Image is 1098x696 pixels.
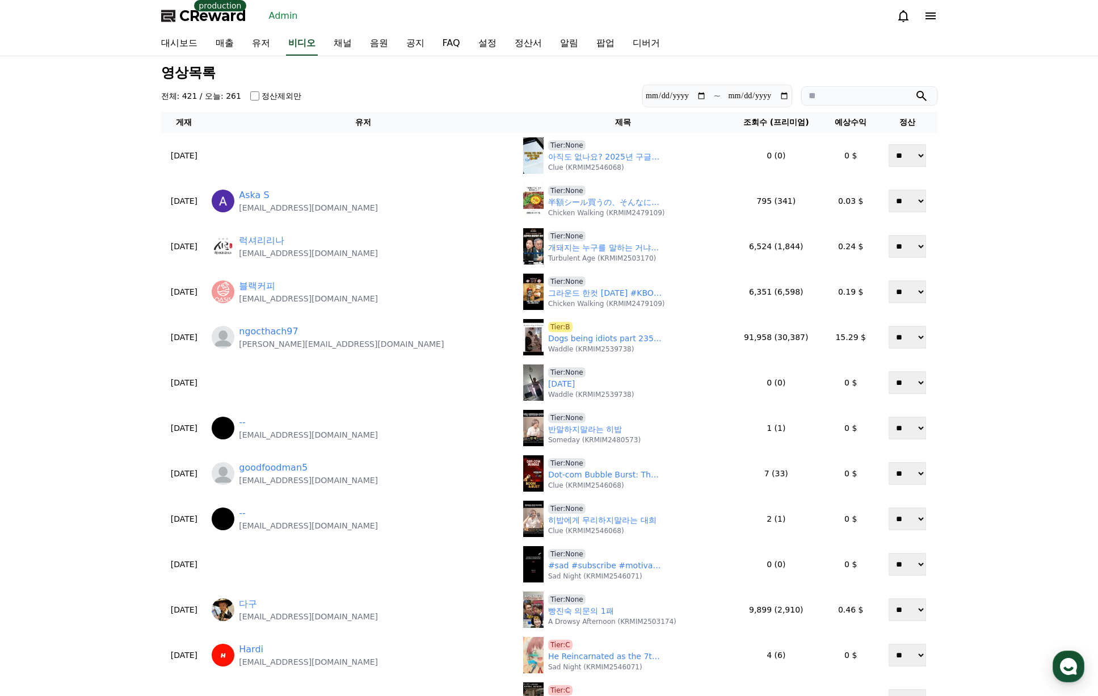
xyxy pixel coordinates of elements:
a: -- [239,506,246,520]
a: 매출 [207,32,243,56]
a: 다구 [239,597,257,611]
p: Chicken Walking (KRMIM2479109) [548,208,665,217]
p: [EMAIL_ADDRESS][DOMAIN_NAME] [239,656,378,668]
p: Clue (KRMIM2546068) [548,526,624,535]
a: [DATE] [548,378,575,390]
a: Tier:None [548,139,586,151]
td: [DATE] [161,632,208,678]
td: 2 (1) [728,496,824,542]
img: 빵진숙 의문의 1패 [523,592,544,628]
td: 7 (33) [728,451,824,496]
td: [DATE] [161,224,208,269]
td: 0.03 $ [824,178,877,224]
span: Tier:None [548,549,586,559]
img: https://lh3.googleusercontent.com/a/ACg8ocK6o0fCofFZMXaD0tWOdyBbmJ3D8oleYyj4Nkd9g64qlagD_Ss=s96-c [212,644,234,666]
a: 그라운드 한컷 [DATE] #KBO #프로야구 #프로야구하이라이트 [548,287,662,299]
a: 블랙커피 [239,279,275,293]
a: Dogs being idiots part 235: Dog vs Grandma 🤣🐕 #funnydog #funnypet #cutedog #dog #pets #shorts [548,333,662,345]
a: Admin [264,7,302,25]
img: https://lh3.googleusercontent.com/a/ACg8ocINQLqtq4Tz51ZQsYVyw-E3rim_GzsANExbOYVGYf-mP5kmew=s96-c [212,190,234,212]
span: Tier:C [548,640,573,650]
td: 0.24 $ [824,224,877,269]
td: 6,351 (6,598) [728,269,824,315]
img: 반말하지말라는 히밥 [523,410,544,446]
a: 아직도 없나요? 2025년 구글 트렌드 폭발 대세템 TOP3 [548,151,662,163]
p: [PERSON_NAME][EMAIL_ADDRESS][DOMAIN_NAME] [239,338,444,350]
img: #sad #subscribe #motivation #comment #shotfeed #share #shayari #youtubeshorts #viral [523,546,544,582]
img: 아직도 없나요? 2025년 구글 트렌드 폭발 대세템 TOP3 [523,137,544,174]
a: -- [239,416,246,429]
a: 팝업 [587,32,624,56]
th: 조회수 (프리미엄) [728,112,824,133]
img: https://lh3.googleusercontent.com/a/ACg8ocLTgdy4_MiM0pFbucyrCwP94DHWdGgpg73WcfSvRMNBDOLWVE4=s96-c [212,417,234,439]
a: 개돼지는 누구를 말하는 거냐면 [PERSON_NAME]이 황당했던 이유#[PERSON_NAME]#[PERSON_NAME]#개돼지#성비위#침묵#정치이슈#정치뉴스 [548,242,662,254]
a: 럭셔리리나 [239,234,284,248]
td: 15.29 $ [824,315,877,360]
td: 0 $ [824,360,877,405]
a: Tier:None [548,412,586,424]
th: 제목 [519,112,728,133]
p: Turbulent Age (KRMIM2503170) [548,254,656,263]
img: 개돼지는 누구를 말하는 거냐면 최강욱이 황당했던 이유#최강욱#홍상훈#개돼지#성비위#침묵#정치이슈#정치뉴스 [523,228,544,265]
span: Tier:None [548,413,586,423]
a: goodfoodman5 [239,461,308,475]
img: 半額シール買うの、そんなに恥ずかしいですか？ [523,183,544,219]
a: He Reincarnated as the 7th Princess #anime #short [548,651,662,663]
p: [EMAIL_ADDRESS][DOMAIN_NAME] [239,248,378,259]
a: Tier:None [548,593,586,605]
a: Tier:None [548,185,586,196]
a: 대화 [75,360,146,388]
span: Tier:None [548,140,586,150]
th: 정산 [877,112,937,133]
img: 그라운드 한컷 2025.09.15 #KBO #프로야구 #프로야구하이라이트 [523,274,544,310]
a: 정산서 [506,32,551,56]
img: He Reincarnated as the 7th Princess #anime #short [523,637,544,673]
a: 채널 [325,32,361,56]
a: 히밥에게 무리하지말라는 대희 [548,514,657,526]
p: Someday (KRMIM2480573) [548,435,641,445]
span: 대화 [104,378,117,387]
a: 알림 [551,32,587,56]
span: Tier:None [548,594,586,605]
td: 0 (0) [728,133,824,178]
img: profile_blank.webp [212,326,234,349]
a: Tier:None [548,457,586,469]
p: [EMAIL_ADDRESS][DOMAIN_NAME] [239,520,378,531]
img: https://lh3.googleusercontent.com/a/ACg8ocK6BhlXVCRtknVu0h5wffccOc8iQf2US53t0IVx6IitVwswXMM=s96-c [212,235,234,258]
td: 0 $ [824,542,877,587]
td: [DATE] [161,315,208,360]
td: 0 $ [824,632,877,678]
label: 정산제외만 [262,90,301,102]
th: 유저 [207,112,519,133]
td: [DATE] [161,360,208,405]
p: [EMAIL_ADDRESS][DOMAIN_NAME] [239,202,378,213]
p: Sad Night (KRMIM2546071) [548,572,642,581]
td: 1 (1) [728,405,824,451]
td: [DATE] [161,269,208,315]
a: Tier:B [548,321,573,333]
p: Clue (KRMIM2546068) [548,163,624,172]
img: https://lh3.googleusercontent.com/a/ACg8ocJKxXDm5BFPFTHEytA7d7hv3pyt2SAHLVNVYu--XnP8nfA4qMRmcA=s96-c [212,280,234,303]
span: Tier:None [548,458,586,468]
p: ~ [713,89,721,103]
a: Tier:None [548,275,586,287]
a: 설정 [146,360,218,388]
td: 9,899 (2,910) [728,587,824,632]
a: 대시보드 [152,32,207,56]
p: [EMAIL_ADDRESS][DOMAIN_NAME] [239,475,378,486]
img: https://lh3.googleusercontent.com/a/ACg8ocLTgdy4_MiM0pFbucyrCwP94DHWdGgpg73WcfSvRMNBDOLWVE4=s96-c [212,508,234,530]
a: Tier:C [548,684,573,696]
td: 0 (0) [728,542,824,587]
a: ngocthach97 [239,325,298,338]
span: Tier:None [548,231,586,241]
a: Dot-com Bubble Burst: The Internet Crash of 2000 [548,469,662,481]
img: https://cdn.creward.net/profile/user/profile_blank.webp [212,462,234,485]
span: Tier:B [548,322,573,332]
span: 홈 [36,377,43,386]
td: [DATE] [161,451,208,496]
img: Dot-com Bubble Burst: The Internet Crash of 2000 [523,455,544,492]
p: Sad Night (KRMIM2546071) [548,663,642,672]
td: [DATE] [161,178,208,224]
p: A Drowsy Afternoon (KRMIM2503174) [548,617,676,626]
td: 6,524 (1,844) [728,224,824,269]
